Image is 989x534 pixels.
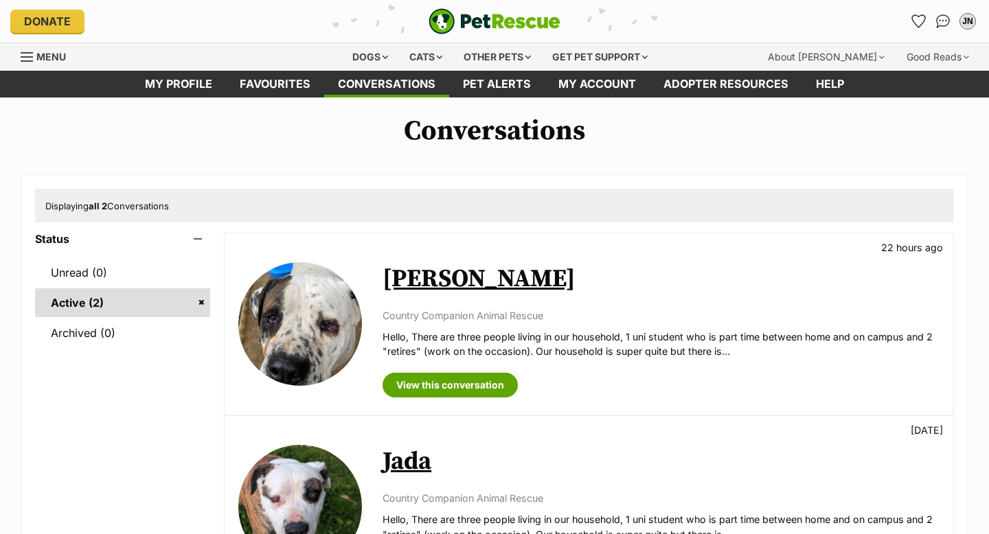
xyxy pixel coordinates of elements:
a: My account [545,71,650,97]
a: PetRescue [429,8,560,34]
div: Cats [400,43,452,71]
a: Donate [10,10,84,33]
img: chat-41dd97257d64d25036548639549fe6c8038ab92f7586957e7f3b1b290dea8141.svg [936,14,951,28]
a: Archived (0) [35,318,210,347]
a: Active (2) [35,288,210,317]
a: [PERSON_NAME] [383,264,576,294]
a: Pet alerts [449,71,545,97]
a: Help [802,71,858,97]
div: Get pet support [543,43,657,71]
ul: Account quick links [907,10,979,32]
p: 22 hours ago [881,240,943,255]
a: Adopter resources [650,71,802,97]
img: Jenna [238,262,362,386]
p: Country Companion Animal Rescue [383,491,940,505]
span: Displaying Conversations [45,200,169,211]
a: Favourites [226,71,324,97]
p: Hello, There are three people living in our household, 1 uni student who is part time between hom... [383,329,940,359]
a: View this conversation [383,373,518,397]
header: Status [35,233,210,245]
div: About [PERSON_NAME] [758,43,894,71]
a: Favourites [907,10,929,32]
a: Conversations [932,10,954,32]
img: logo-e224e6f780fb5917bec1dbf3a21bbac754714ae5b6737aabdf751b685950b380.svg [429,8,560,34]
strong: all 2 [89,200,107,211]
p: Country Companion Animal Rescue [383,308,940,323]
div: Dogs [343,43,398,71]
div: Other pets [454,43,541,71]
a: Menu [21,43,76,68]
a: conversations [324,71,449,97]
p: [DATE] [911,423,943,437]
a: Jada [383,446,431,477]
a: Unread (0) [35,258,210,287]
div: Good Reads [897,43,979,71]
span: Menu [36,51,66,62]
div: JN [961,14,975,28]
a: My profile [131,71,226,97]
button: My account [957,10,979,32]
